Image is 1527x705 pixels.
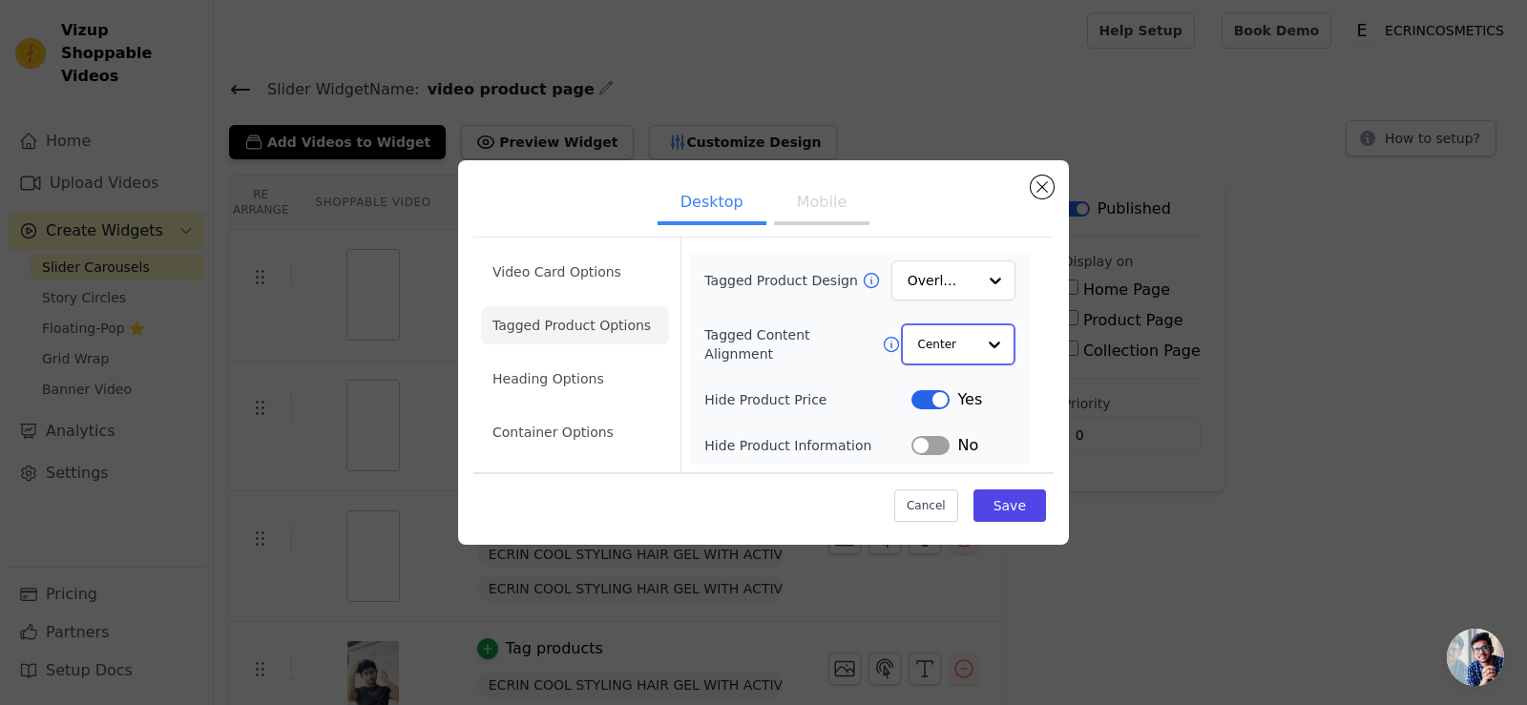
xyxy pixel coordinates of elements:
button: Save [973,489,1046,522]
label: Hide Product Price [704,390,911,409]
span: No [957,434,978,457]
label: Hide Product Information [704,436,911,455]
li: Heading Options [481,360,669,398]
button: Cancel [894,489,958,522]
button: Close modal [1031,176,1054,198]
div: Open chat [1447,629,1504,686]
li: Video Card Options [481,253,669,291]
button: Mobile [774,183,869,225]
button: Desktop [658,183,766,225]
span: Yes [957,388,982,411]
li: Tagged Product Options [481,306,669,344]
li: Container Options [481,413,669,451]
label: Tagged Product Design [704,271,861,290]
label: Tagged Content Alignment [704,325,881,363]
